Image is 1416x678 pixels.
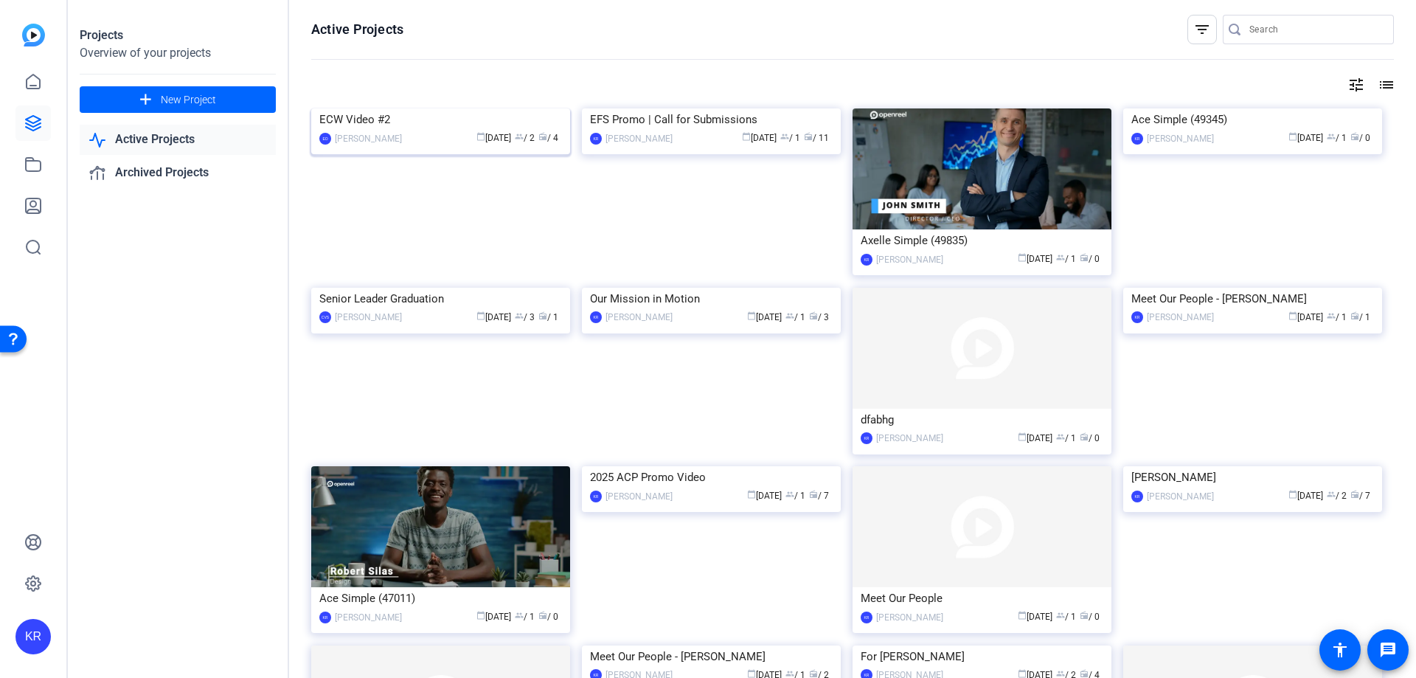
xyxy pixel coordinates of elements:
[1056,611,1065,620] span: group
[590,491,602,502] div: KR
[1080,432,1089,441] span: radio
[1131,108,1374,131] div: Ace Simple (49345)
[1147,131,1214,146] div: [PERSON_NAME]
[1350,133,1370,143] span: / 0
[804,132,813,141] span: radio
[476,311,485,320] span: calendar_today
[80,27,276,44] div: Projects
[780,133,800,143] span: / 1
[476,312,511,322] span: [DATE]
[1056,612,1076,622] span: / 1
[1018,253,1027,262] span: calendar_today
[809,311,818,320] span: radio
[747,312,782,322] span: [DATE]
[1350,490,1359,499] span: radio
[1327,491,1347,501] span: / 2
[538,133,558,143] span: / 4
[1018,612,1052,622] span: [DATE]
[1018,669,1027,678] span: calendar_today
[861,646,1103,668] div: For [PERSON_NAME]
[1347,76,1365,94] mat-icon: tune
[1288,490,1297,499] span: calendar_today
[319,108,562,131] div: ECW Video #2
[785,669,794,678] span: group
[1350,312,1370,322] span: / 1
[1327,132,1336,141] span: group
[515,132,524,141] span: group
[1018,254,1052,264] span: [DATE]
[538,311,547,320] span: radio
[747,669,756,678] span: calendar_today
[515,311,524,320] span: group
[1056,254,1076,264] span: / 1
[590,288,833,310] div: Our Mission in Motion
[1193,21,1211,38] mat-icon: filter_list
[1080,669,1089,678] span: radio
[1080,433,1100,443] span: / 0
[742,133,777,143] span: [DATE]
[861,229,1103,252] div: Axelle Simple (49835)
[515,611,524,620] span: group
[804,133,829,143] span: / 11
[1080,611,1089,620] span: radio
[476,611,485,620] span: calendar_today
[605,131,673,146] div: [PERSON_NAME]
[1327,311,1336,320] span: group
[515,612,535,622] span: / 1
[1056,669,1065,678] span: group
[1131,133,1143,145] div: KR
[1288,133,1323,143] span: [DATE]
[1056,432,1065,441] span: group
[15,619,51,654] div: KR
[1131,311,1143,323] div: KR
[1080,612,1100,622] span: / 0
[319,133,331,145] div: EO
[1288,312,1323,322] span: [DATE]
[809,491,829,501] span: / 7
[538,612,558,622] span: / 0
[476,133,511,143] span: [DATE]
[747,490,756,499] span: calendar_today
[319,311,331,323] div: CVS
[476,132,485,141] span: calendar_today
[742,132,751,141] span: calendar_today
[319,612,331,623] div: KR
[590,646,833,668] div: Meet Our People - [PERSON_NAME]
[136,91,155,109] mat-icon: add
[747,311,756,320] span: calendar_today
[1327,490,1336,499] span: group
[861,432,872,444] div: KR
[1056,253,1065,262] span: group
[515,312,535,322] span: / 3
[1350,491,1370,501] span: / 7
[476,612,511,622] span: [DATE]
[1331,641,1349,659] mat-icon: accessibility
[1327,312,1347,322] span: / 1
[1350,311,1359,320] span: radio
[1018,611,1027,620] span: calendar_today
[335,131,402,146] div: [PERSON_NAME]
[1147,489,1214,504] div: [PERSON_NAME]
[1131,466,1374,488] div: [PERSON_NAME]
[311,21,403,38] h1: Active Projects
[1131,491,1143,502] div: KR
[335,310,402,325] div: [PERSON_NAME]
[590,108,833,131] div: EFS Promo | Call for Submissions
[876,252,943,267] div: [PERSON_NAME]
[1018,432,1027,441] span: calendar_today
[335,610,402,625] div: [PERSON_NAME]
[1379,641,1397,659] mat-icon: message
[1249,21,1382,38] input: Search
[785,312,805,322] span: / 1
[876,610,943,625] div: [PERSON_NAME]
[1018,433,1052,443] span: [DATE]
[80,86,276,113] button: New Project
[1080,254,1100,264] span: / 0
[1056,433,1076,443] span: / 1
[1288,132,1297,141] span: calendar_today
[319,587,562,609] div: Ace Simple (47011)
[1080,253,1089,262] span: radio
[538,132,547,141] span: radio
[809,490,818,499] span: radio
[876,431,943,446] div: [PERSON_NAME]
